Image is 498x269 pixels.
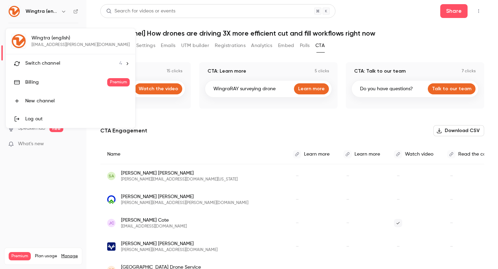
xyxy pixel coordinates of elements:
[119,60,122,67] span: 4
[25,115,130,122] div: Log out
[25,98,130,104] div: New channel
[107,78,130,86] span: Premium
[25,79,107,86] div: Billing
[25,60,60,67] span: Switch channel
